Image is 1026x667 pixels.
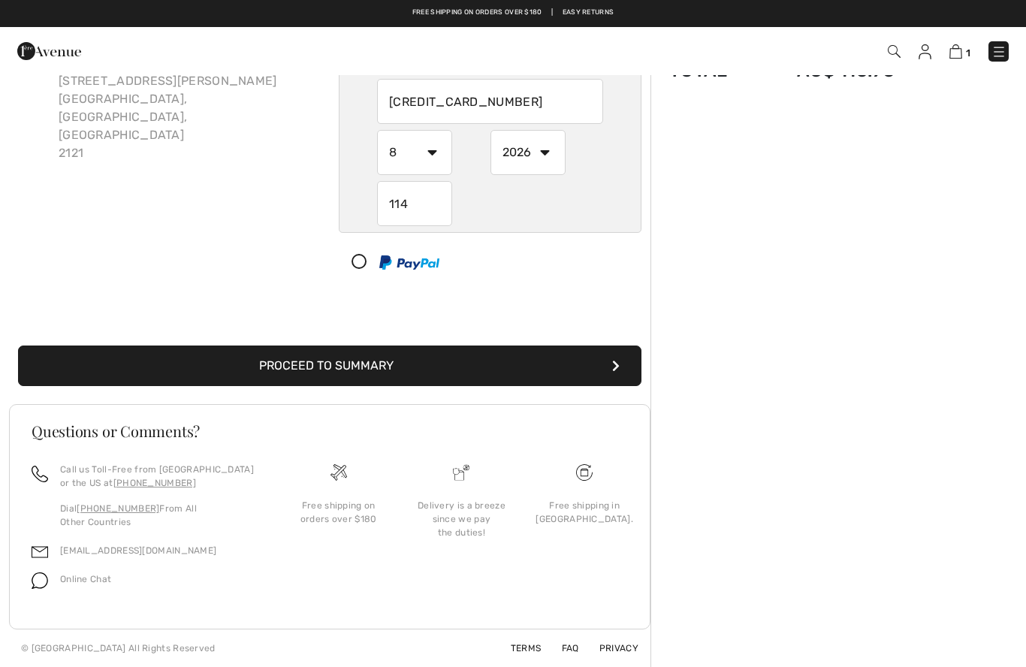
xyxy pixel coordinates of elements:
p: Dial From All Other Countries [60,502,259,529]
a: Free shipping on orders over $180 [412,8,542,18]
div: [PERSON_NAME] [STREET_ADDRESS][PERSON_NAME] [GEOGRAPHIC_DATA], [GEOGRAPHIC_DATA], [GEOGRAPHIC_DAT... [47,42,321,174]
img: chat [32,572,48,589]
a: Easy Returns [563,8,614,18]
a: 1 [949,42,970,60]
img: PayPal [379,255,439,270]
div: Free shipping on orders over $180 [289,499,388,526]
span: 1 [966,47,970,59]
img: Free shipping on orders over $180 [330,464,347,481]
a: FAQ [544,643,579,653]
p: Call us Toll-Free from [GEOGRAPHIC_DATA] or the US at [60,463,259,490]
img: call [32,466,48,482]
a: [PHONE_NUMBER] [113,478,196,488]
img: Delivery is a breeze since we pay the duties! [453,464,469,481]
img: Shopping Bag [949,44,962,59]
span: | [551,8,553,18]
button: Proceed to Summary [18,346,641,386]
img: Menu [991,44,1006,59]
img: email [32,544,48,560]
div: © [GEOGRAPHIC_DATA] All Rights Reserved [21,641,216,655]
input: Card number [377,79,603,124]
a: Privacy [581,643,638,653]
a: [PHONE_NUMBER] [77,503,159,514]
div: Delivery is a breeze since we pay the duties! [412,499,511,539]
h3: Questions or Comments? [32,424,628,439]
img: Free shipping on orders over $180 [576,464,593,481]
img: 1ère Avenue [17,36,81,66]
a: Terms [493,643,542,653]
img: My Info [919,44,931,59]
input: CVD [377,181,452,226]
div: Free shipping in [GEOGRAPHIC_DATA]. [535,499,634,526]
a: 1ère Avenue [17,43,81,57]
img: Search [888,45,901,58]
a: [EMAIL_ADDRESS][DOMAIN_NAME] [60,545,216,556]
span: Online Chat [60,574,111,584]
